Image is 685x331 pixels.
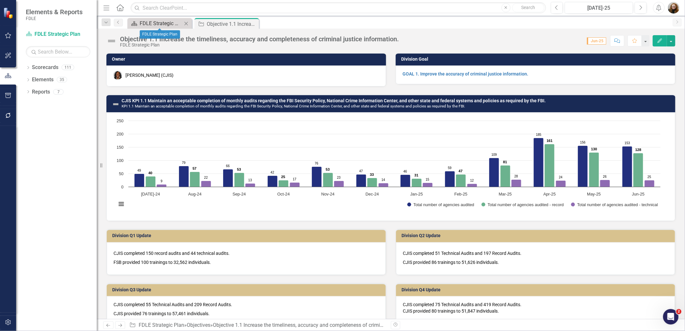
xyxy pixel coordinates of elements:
text: 26 [603,175,607,178]
h3: Division Q4 Update [402,287,672,292]
span: 2 [676,309,681,314]
path: Dec-24, 14. Total number of agencies audited - technical. [379,183,389,187]
text: Aug-24 [188,192,202,196]
path: Feb-25, 59. Total number of agencies audited. [445,171,455,187]
text: 57 [193,166,196,170]
a: Elements [32,76,54,84]
text: 47 [359,169,363,173]
iframe: Intercom live chat [663,309,679,325]
text: 130 [591,147,597,151]
text: 22 [204,176,208,179]
text: Total number of agencies audited - technical [577,202,658,207]
p: CJIS completed 55 Technical Audits and 209 Record Audits. [114,301,379,309]
button: Show Total number of agencies audited - technical [571,203,658,207]
path: Sep-24, 66. Total number of agencies audited. [223,169,233,187]
button: Show Total number of agencies audited [407,203,474,207]
h3: Division Q3 Update [112,287,382,292]
g: Total number of agencies audited - record, bar series 2 of 3 with 12 bars. [146,144,643,187]
a: CJIS KPI 1.1 Maintain an acceptable completion of monthly audits regarding the FBI Security Polic... [122,98,546,103]
text: 150 [117,145,124,150]
text: Oct-24 [277,192,290,196]
h3: Owner [112,57,383,62]
path: Jan-25, 31. Total number of agencies audited - record. [412,179,422,187]
input: Search Below... [26,46,90,57]
text: 53 [326,167,330,171]
text: 25 [281,175,285,179]
div: [PERSON_NAME] (CJIS) [125,72,174,78]
path: Nov-24, 53. Total number of agencies audited - record. [323,173,333,187]
text: 200 [117,132,124,136]
text: 50 [119,171,124,176]
path: Jun-25, 153. Total number of agencies audited. [622,146,632,187]
path: Jan-25, 46. Total number of agencies audited. [401,175,411,187]
a: Scorecards [32,64,58,71]
button: Show Total number of agencies audited - record [481,203,564,207]
div: FDLE Strategic Plan [140,30,180,39]
img: ClearPoint Strategy [3,7,15,19]
text: 161 [547,139,553,143]
text: 47 [459,169,462,173]
path: Dec-24, 33. Total number of agencies audited - record. [367,178,377,187]
text: 42 [271,171,274,174]
text: 9 [161,179,163,183]
a: FDLE Strategic Plan [26,31,90,38]
text: Total number of agencies audited [413,202,474,207]
g: Total number of agencies audited, bar series 1 of 3 with 12 bars. [134,138,632,187]
div: 7 [53,89,64,95]
text: Dec-24 [366,192,379,196]
path: Jan-25, 15. Total number of agencies audited - technical. [423,183,433,187]
path: Mar-25, 109. Total number of agencies audited. [489,158,499,187]
h3: Division Q1 Update [112,233,382,238]
text: Feb-25 [454,192,468,196]
path: Oct-24, 17. Total number of agencies audited - technical. [290,183,300,187]
text: 46 [403,170,407,173]
button: [DATE]-25 [565,2,633,14]
text: 33 [370,173,374,176]
text: 15 [426,178,430,181]
a: FDLE Strategic Plan [129,19,182,27]
path: Jun-25, 128. Total number of agencies audited - record. [633,153,643,187]
text: 49 [137,169,141,172]
div: 111 [62,65,74,70]
path: Jul-24, 9. Total number of agencies audited - technical. [157,185,167,187]
text: 59 [448,166,452,170]
path: Mar-25, 28. Total number of agencies audited - technical. [511,180,521,187]
h3: Division Q2 Update [402,233,672,238]
text: Apr-25 [543,192,556,196]
text: 100 [117,158,124,163]
small: KPI 1.1 Maintain an acceptable completion of monthly audits regarding the FBI Security Policy, Na... [122,104,465,108]
text: 81 [503,160,507,164]
path: Jun-25, 25. Total number of agencies audited - technical. [645,180,655,187]
button: View chart menu, Chart [117,199,126,208]
text: Sep-24 [233,192,246,196]
text: 128 [635,148,641,152]
path: Apr-25, 185. Total number of agencies audited. [534,138,544,187]
path: Jul-24, 49. Total number of agencies audited. [134,174,144,187]
p: CJIS provided 86 trainings to 51,626 individuals. [403,258,668,267]
a: FDLE Strategic Plan [139,322,184,328]
text: 185 [536,133,541,136]
text: [DATE]-24 [141,192,160,196]
button: Jennifer Siddoway [668,2,680,14]
h3: Division Goal [401,57,672,62]
path: Nov-24, 23. Total number of agencies audited - technical. [334,181,344,187]
path: Sep-24, 53. Total number of agencies audited - record. [234,173,244,187]
path: May-25, 26. Total number of agencies audited - technical. [600,180,610,187]
path: Apr-25, 24. Total number of agencies audited - technical. [556,181,566,187]
input: Search ClearPoint... [131,2,546,14]
g: Total number of agencies audited - technical, bar series 3 of 3 with 12 bars. [157,180,655,187]
text: 14 [382,178,385,182]
p: CJIS provided 76 trainings to 57,461 individuals. [114,309,379,317]
text: Mar-25 [499,192,512,196]
path: Dec-24, 47. Total number of agencies audited. [356,175,366,187]
div: Objective 1.1 Increase the timeliness, accuracy and completeness of criminal justice information. [120,35,399,43]
text: 53 [237,167,241,171]
text: 76 [315,162,319,165]
path: Jul-24, 40. Total number of agencies audited - record. [146,176,156,187]
path: Feb-25, 12. Total number of agencies audited - technical. [467,184,477,187]
path: Oct-24, 42. Total number of agencies audited. [268,176,278,187]
span: Search [521,5,535,10]
text: 17 [293,177,297,181]
text: Jun-25 [632,192,645,196]
div: 35 [57,77,67,83]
